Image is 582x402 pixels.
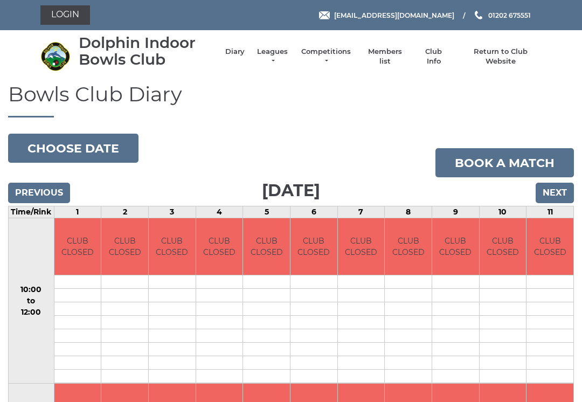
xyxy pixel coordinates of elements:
[243,218,290,275] td: CLUB CLOSED
[319,11,330,19] img: Email
[362,47,407,66] a: Members list
[334,11,454,19] span: [EMAIL_ADDRESS][DOMAIN_NAME]
[149,218,196,275] td: CLUB CLOSED
[54,206,101,218] td: 1
[460,47,542,66] a: Return to Club Website
[385,218,432,275] td: CLUB CLOSED
[101,218,148,275] td: CLUB CLOSED
[9,218,54,384] td: 10:00 to 12:00
[526,206,574,218] td: 11
[54,218,101,275] td: CLUB CLOSED
[526,218,573,275] td: CLUB CLOSED
[536,183,574,203] input: Next
[40,5,90,25] a: Login
[290,206,337,218] td: 6
[418,47,449,66] a: Club Info
[479,206,526,218] td: 10
[319,10,454,20] a: Email [EMAIL_ADDRESS][DOMAIN_NAME]
[8,183,70,203] input: Previous
[79,34,214,68] div: Dolphin Indoor Bowls Club
[9,206,54,218] td: Time/Rink
[8,83,574,118] h1: Bowls Club Diary
[196,218,243,275] td: CLUB CLOSED
[435,148,574,177] a: Book a match
[475,11,482,19] img: Phone us
[243,206,290,218] td: 5
[148,206,196,218] td: 3
[385,206,432,218] td: 8
[101,206,149,218] td: 2
[338,218,385,275] td: CLUB CLOSED
[337,206,385,218] td: 7
[8,134,138,163] button: Choose date
[196,206,243,218] td: 4
[432,218,479,275] td: CLUB CLOSED
[480,218,526,275] td: CLUB CLOSED
[473,10,531,20] a: Phone us 01202 675551
[225,47,245,57] a: Diary
[40,41,70,71] img: Dolphin Indoor Bowls Club
[290,218,337,275] td: CLUB CLOSED
[300,47,352,66] a: Competitions
[255,47,289,66] a: Leagues
[432,206,479,218] td: 9
[488,11,531,19] span: 01202 675551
